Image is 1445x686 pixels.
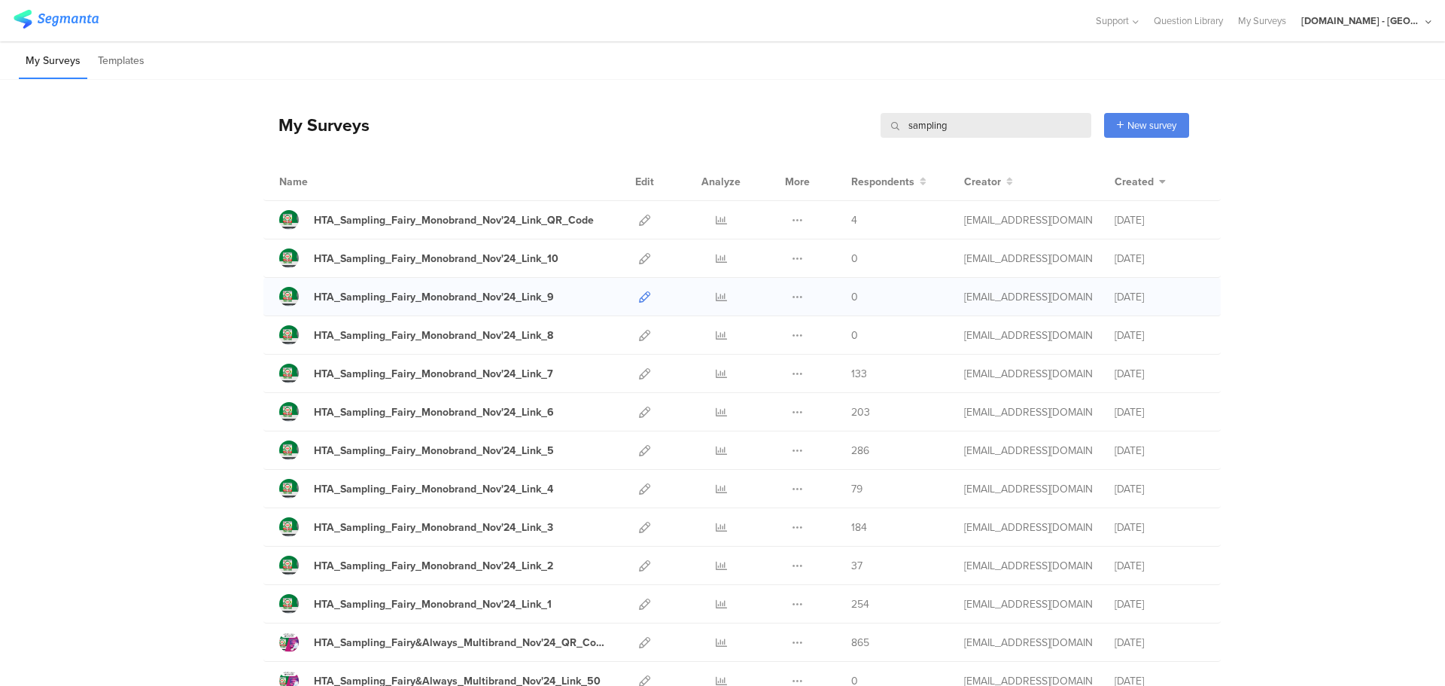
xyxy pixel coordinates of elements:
span: 254 [851,596,869,612]
div: [DATE] [1115,212,1205,228]
div: [DATE] [1115,481,1205,497]
div: My Surveys [263,112,370,138]
div: jansson.cj@pg.com [964,481,1092,497]
div: HTA_Sampling_Fairy_Monobrand_Nov'24_Link_3 [314,520,553,535]
a: HTA_Sampling_Fairy_Monobrand_Nov'24_Link_7 [279,364,553,383]
input: Survey Name, Creator... [881,113,1091,138]
span: 203 [851,404,870,420]
span: Creator [964,174,1001,190]
div: [DATE] [1115,520,1205,535]
a: HTA_Sampling_Fairy_Monobrand_Nov'24_Link_4 [279,479,553,498]
div: HTA_Sampling_Fairy_Monobrand_Nov'24_Link_1 [314,596,552,612]
a: HTA_Sampling_Fairy_Monobrand_Nov'24_Link_2 [279,556,553,575]
div: HTA_Sampling_Fairy_Monobrand_Nov'24_Link_4 [314,481,553,497]
div: jansson.cj@pg.com [964,443,1092,459]
a: HTA_Sampling_Fairy_Monobrand_Nov'24_Link_1 [279,594,552,614]
li: My Surveys [19,44,87,79]
span: 4 [851,212,857,228]
span: 0 [851,328,858,343]
span: Respondents [851,174,914,190]
div: HTA_Sampling_Fairy_Monobrand_Nov'24_Link_2 [314,558,553,574]
div: Name [279,174,370,190]
div: jansson.cj@pg.com [964,635,1092,651]
div: jansson.cj@pg.com [964,520,1092,535]
img: segmanta logo [14,10,99,29]
div: [DATE] [1115,443,1205,459]
div: [DATE] [1115,366,1205,382]
div: HTA_Sampling_Fairy_Monobrand_Nov'24_Link_10 [314,251,558,267]
div: HTA_Sampling_Fairy_Monobrand_Nov'24_Link_6 [314,404,554,420]
div: jansson.cj@pg.com [964,366,1092,382]
div: HTA_Sampling_Fairy_Monobrand_Nov'24_Link_QR_Code [314,212,594,228]
span: 865 [851,635,869,651]
div: jansson.cj@pg.com [964,404,1092,420]
div: HTA_Sampling_Fairy_Monobrand_Nov'24_Link_9 [314,289,554,305]
span: Created [1115,174,1154,190]
div: jansson.cj@pg.com [964,596,1092,612]
span: 184 [851,520,867,535]
a: HTA_Sampling_Fairy&Always_Multibrand_Nov'24_QR_Code [279,633,606,652]
div: HTA_Sampling_Fairy_Monobrand_Nov'24_Link_5 [314,443,554,459]
div: [DATE] [1115,404,1205,420]
button: Respondents [851,174,926,190]
span: 79 [851,481,862,497]
div: HTA_Sampling_Fairy_Monobrand_Nov'24_Link_8 [314,328,553,343]
div: jansson.cj@pg.com [964,251,1092,267]
span: New survey [1127,118,1176,133]
div: jansson.cj@pg.com [964,289,1092,305]
div: [DATE] [1115,289,1205,305]
div: jansson.cj@pg.com [964,558,1092,574]
button: Created [1115,174,1166,190]
div: Analyze [698,163,744,200]
div: HTA_Sampling_Fairy&Always_Multibrand_Nov'24_QR_Code [314,635,606,651]
a: HTA_Sampling_Fairy_Monobrand_Nov'24_Link_10 [279,248,558,268]
div: [DOMAIN_NAME] - [GEOGRAPHIC_DATA] [1301,14,1422,28]
span: 37 [851,558,862,574]
button: Creator [964,174,1013,190]
div: More [781,163,814,200]
a: HTA_Sampling_Fairy_Monobrand_Nov'24_Link_9 [279,287,554,306]
span: 286 [851,443,869,459]
div: HTA_Sampling_Fairy_Monobrand_Nov'24_Link_7 [314,366,553,382]
a: HTA_Sampling_Fairy_Monobrand_Nov'24_Link_5 [279,441,554,460]
span: 0 [851,251,858,267]
span: Support [1096,14,1129,28]
div: [DATE] [1115,558,1205,574]
span: 0 [851,289,858,305]
div: [DATE] [1115,635,1205,651]
li: Templates [91,44,151,79]
a: HTA_Sampling_Fairy_Monobrand_Nov'24_Link_8 [279,325,553,345]
a: HTA_Sampling_Fairy_Monobrand_Nov'24_Link_3 [279,517,553,537]
div: [DATE] [1115,596,1205,612]
div: jansson.cj@pg.com [964,328,1092,343]
div: Edit [628,163,661,200]
div: jansson.cj@pg.com [964,212,1092,228]
a: HTA_Sampling_Fairy_Monobrand_Nov'24_Link_QR_Code [279,210,594,230]
span: 133 [851,366,867,382]
div: [DATE] [1115,328,1205,343]
div: [DATE] [1115,251,1205,267]
a: HTA_Sampling_Fairy_Monobrand_Nov'24_Link_6 [279,402,554,422]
